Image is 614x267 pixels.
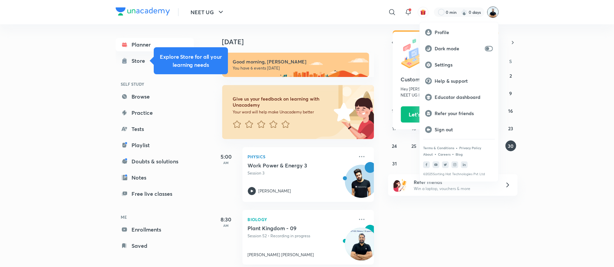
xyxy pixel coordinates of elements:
[420,89,498,105] a: Educator dashboard
[456,145,458,151] div: •
[159,53,223,69] h5: Explore Store for all your learning needs
[423,172,495,176] p: © 2025 Sorting Hat Technologies Pvt Ltd
[423,146,454,150] a: Terms & Conditions
[423,152,433,156] a: About
[459,146,481,150] a: Privacy Policy
[452,151,454,157] div: •
[435,62,493,68] p: Settings
[420,24,498,41] a: Profile
[435,110,493,116] p: Refer your friends
[435,46,482,52] p: Dark mode
[456,152,463,156] a: Blog
[420,105,498,122] a: Refer your friends
[435,127,493,133] p: Sign out
[438,152,450,156] a: Careers
[435,94,493,100] p: Educator dashboard
[434,151,437,157] div: •
[435,78,493,84] p: Help & support
[435,29,493,35] p: Profile
[420,73,498,89] a: Help & support
[420,57,498,73] a: Settings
